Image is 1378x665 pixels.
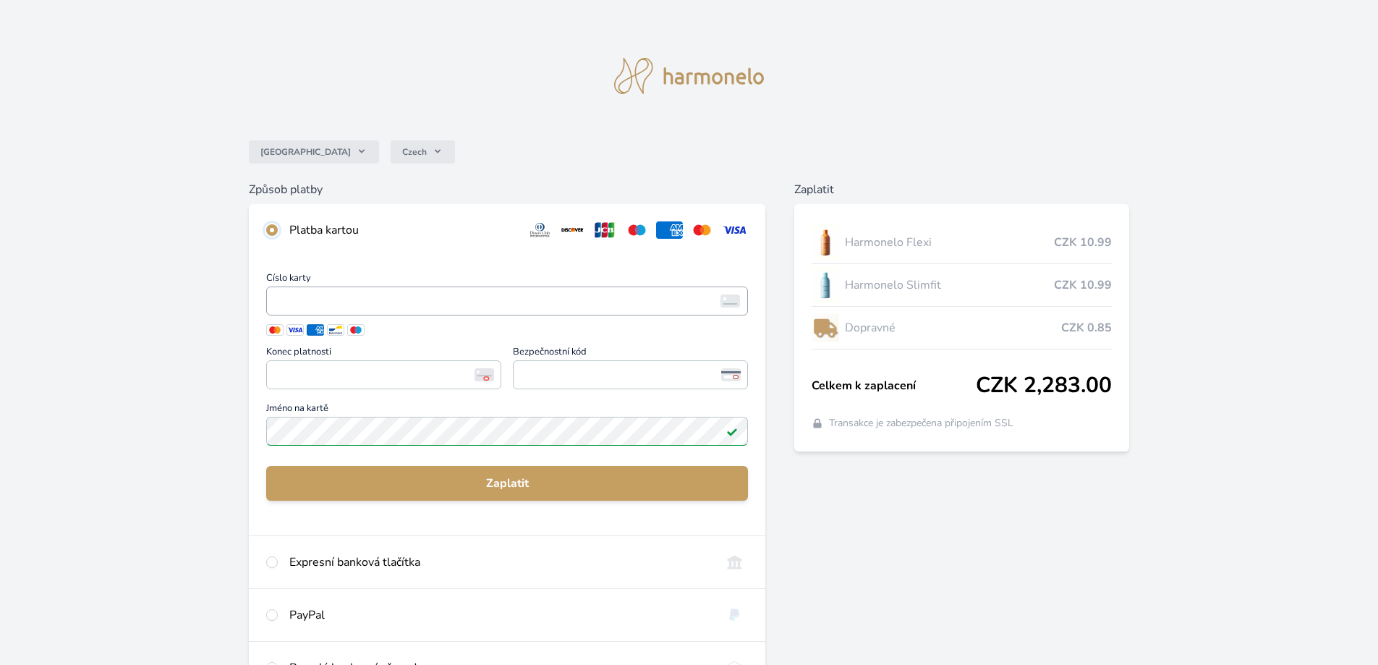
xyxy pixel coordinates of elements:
h6: Zaplatit [794,181,1129,198]
img: card [720,295,740,308]
img: SLIMFIT_se_stinem_x-lo.jpg [812,267,839,303]
img: logo.svg [614,58,765,94]
iframe: Iframe pro bezpečnostní kód [519,365,741,385]
img: paypal.svg [721,606,748,624]
input: Jméno na kartěPlatné pole [266,417,748,446]
span: Jméno na kartě [266,404,748,417]
img: Platné pole [726,425,738,437]
img: amex.svg [656,221,683,239]
img: visa.svg [721,221,748,239]
span: Harmonelo Slimfit [845,276,1054,294]
span: Celkem k zaplacení [812,377,976,394]
img: onlineBanking_CZ.svg [721,554,748,571]
span: CZK 2,283.00 [976,373,1112,399]
button: Zaplatit [266,466,748,501]
img: mc.svg [689,221,715,239]
span: CZK 10.99 [1054,276,1112,294]
div: Expresní banková tlačítka [289,554,710,571]
span: [GEOGRAPHIC_DATA] [260,146,351,158]
span: Číslo karty [266,274,748,287]
img: maestro.svg [624,221,650,239]
img: diners.svg [527,221,553,239]
span: Zaplatit [278,475,736,492]
img: Konec platnosti [475,368,494,381]
img: jcb.svg [592,221,618,239]
img: discover.svg [559,221,586,239]
button: [GEOGRAPHIC_DATA] [249,140,379,164]
span: Konec platnosti [266,347,501,360]
span: Czech [402,146,427,158]
span: Bezpečnostní kód [513,347,748,360]
span: Dopravné [845,319,1061,336]
span: Harmonelo Flexi [845,234,1054,251]
div: PayPal [289,606,710,624]
img: delivery-lo.png [812,310,839,346]
img: CLEAN_FLEXI_se_stinem_x-hi_(1)-lo.jpg [812,224,839,261]
iframe: Iframe pro datum vypršení platnosti [273,365,495,385]
h6: Způsob platby [249,181,765,198]
button: Czech [391,140,455,164]
iframe: Iframe pro číslo karty [273,291,741,311]
span: Transakce je zabezpečena připojením SSL [829,416,1013,431]
span: CZK 0.85 [1061,319,1112,336]
div: Platba kartou [289,221,515,239]
span: CZK 10.99 [1054,234,1112,251]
